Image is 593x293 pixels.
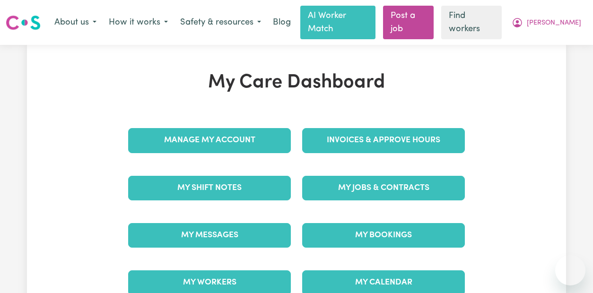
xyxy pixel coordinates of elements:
[174,13,267,33] button: Safety & resources
[302,176,465,200] a: My Jobs & Contracts
[506,13,587,33] button: My Account
[302,223,465,248] a: My Bookings
[300,6,375,39] a: AI Worker Match
[128,176,291,200] a: My Shift Notes
[383,6,434,39] a: Post a job
[6,14,41,31] img: Careseekers logo
[527,18,581,28] span: [PERSON_NAME]
[48,13,103,33] button: About us
[103,13,174,33] button: How it works
[302,128,465,153] a: Invoices & Approve Hours
[441,6,502,39] a: Find workers
[267,12,296,33] a: Blog
[6,12,41,34] a: Careseekers logo
[128,128,291,153] a: Manage My Account
[555,255,585,285] iframe: Button to launch messaging window
[122,71,471,94] h1: My Care Dashboard
[128,223,291,248] a: My Messages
